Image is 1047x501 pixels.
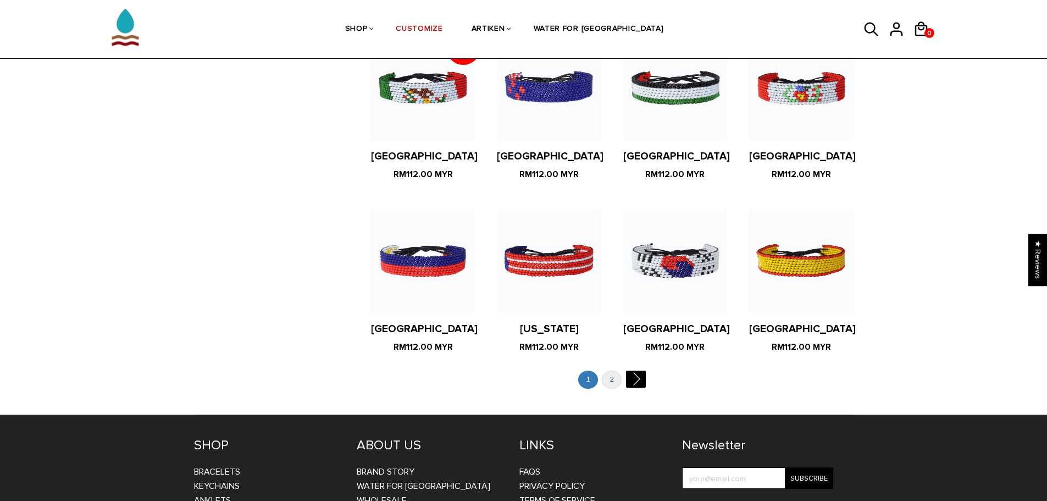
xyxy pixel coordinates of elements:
[394,342,453,353] span: RM112.00 MYR
[578,371,598,389] a: 1
[519,481,585,492] a: Privacy Policy
[194,437,340,454] h4: SHOP
[371,150,478,163] a: [GEOGRAPHIC_DATA]
[924,28,934,38] a: 0
[394,169,453,180] span: RM112.00 MYR
[357,437,503,454] h4: ABOUT US
[194,481,240,492] a: Keychains
[519,466,540,477] a: FAQs
[472,1,505,59] a: ARTIKEN
[623,150,730,163] a: [GEOGRAPHIC_DATA]
[519,342,579,353] span: RM112.00 MYR
[194,466,240,477] a: Bracelets
[682,437,833,454] h4: Newsletter
[772,342,831,353] span: RM112.00 MYR
[682,467,833,489] input: your@email.com
[497,150,603,163] a: [GEOGRAPHIC_DATA]
[519,169,579,180] span: RM112.00 MYR
[749,323,856,335] a: [GEOGRAPHIC_DATA]
[534,1,664,59] a: WATER FOR [GEOGRAPHIC_DATA]
[519,437,666,454] h4: LINKS
[602,371,622,389] a: 2
[371,323,478,335] a: [GEOGRAPHIC_DATA]
[1028,234,1047,286] div: Click to open Judge.me floating reviews tab
[623,323,730,335] a: [GEOGRAPHIC_DATA]
[645,169,705,180] span: RM112.00 MYR
[357,466,414,477] a: BRAND STORY
[772,169,831,180] span: RM112.00 MYR
[357,481,490,492] a: WATER FOR [GEOGRAPHIC_DATA]
[520,323,579,335] a: [US_STATE]
[749,150,856,163] a: [GEOGRAPHIC_DATA]
[785,467,833,489] input: Subscribe
[645,342,705,353] span: RM112.00 MYR
[924,26,934,40] span: 0
[345,1,368,59] a: SHOP
[625,371,645,388] a: 
[396,1,442,59] a: CUSTOMIZE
